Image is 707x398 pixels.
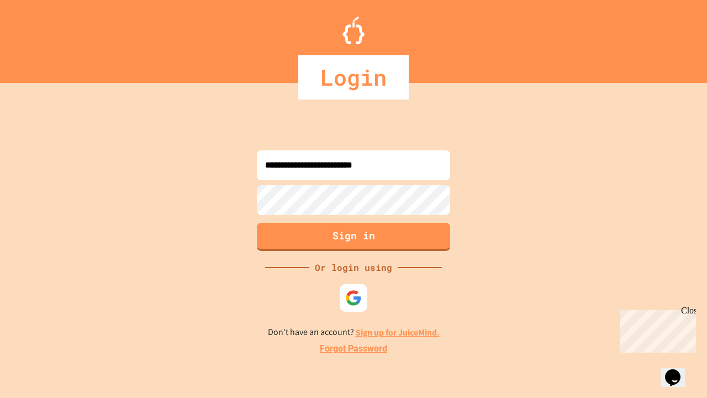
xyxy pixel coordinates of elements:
a: Forgot Password [320,342,387,355]
div: Login [298,55,409,99]
button: Sign in [257,223,450,251]
iframe: chat widget [661,354,696,387]
img: Logo.svg [342,17,365,44]
div: Or login using [309,261,398,274]
p: Don't have an account? [268,326,440,339]
a: Sign up for JuiceMind. [356,327,440,338]
div: Chat with us now!Close [4,4,76,70]
iframe: chat widget [615,306,696,353]
img: google-icon.svg [345,290,362,306]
